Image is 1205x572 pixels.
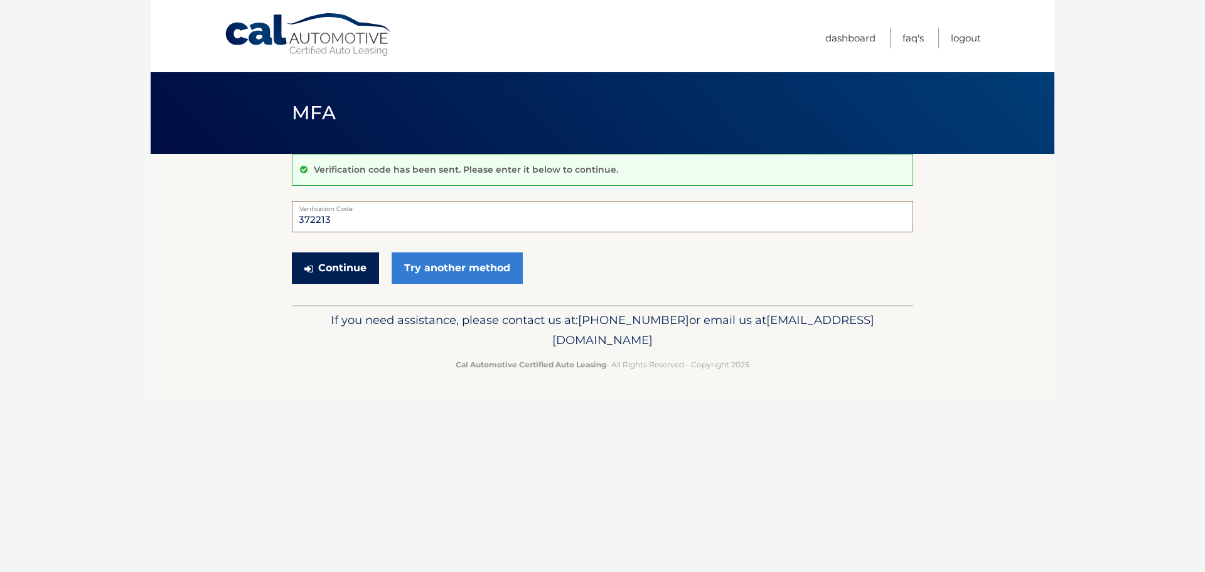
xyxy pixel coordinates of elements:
[292,201,913,211] label: Verification Code
[314,164,618,175] p: Verification code has been sent. Please enter it below to continue.
[224,13,394,57] a: Cal Automotive
[902,28,924,48] a: FAQ's
[300,310,905,350] p: If you need assistance, please contact us at: or email us at
[292,101,336,124] span: MFA
[951,28,981,48] a: Logout
[456,360,606,369] strong: Cal Automotive Certified Auto Leasing
[292,252,379,284] button: Continue
[300,358,905,371] p: - All Rights Reserved - Copyright 2025
[392,252,523,284] a: Try another method
[578,313,689,327] span: [PHONE_NUMBER]
[825,28,876,48] a: Dashboard
[552,313,874,347] span: [EMAIL_ADDRESS][DOMAIN_NAME]
[292,201,913,232] input: Verification Code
